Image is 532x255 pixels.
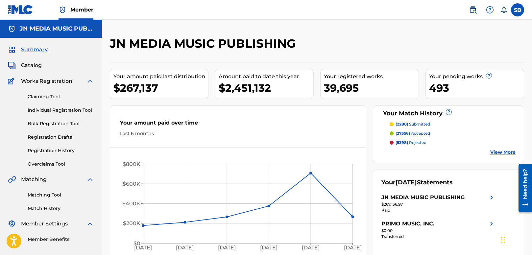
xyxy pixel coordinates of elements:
div: Your Match History [381,109,516,118]
a: View More [490,149,516,156]
a: JN MEDIA MUSIC PUBLISHINGright chevron icon$267,136.97Paid [381,194,496,213]
img: Accounts [8,25,16,33]
a: Member Benefits [28,236,94,243]
span: (2280) [396,122,408,127]
span: Member [70,6,93,13]
a: Bulk Registration Tool [28,120,94,127]
span: (27556) [396,131,410,136]
img: help [486,6,494,14]
iframe: Resource Center [514,161,532,214]
div: Transferred [381,234,496,240]
div: Drag [501,230,505,250]
img: Member Settings [8,220,16,228]
div: Your Statements [381,178,453,187]
tspan: [DATE] [344,245,362,251]
img: Works Registration [8,77,16,85]
p: accepted [396,130,430,136]
img: expand [86,77,94,85]
tspan: [DATE] [260,245,278,251]
span: Matching [21,175,47,183]
tspan: $400K [122,200,140,207]
div: $267,137 [113,81,208,95]
img: Matching [8,175,16,183]
span: ? [486,73,492,78]
div: $2,451,132 [219,81,313,95]
div: Your pending works [429,73,524,81]
a: CatalogCatalog [8,61,42,69]
img: expand [86,220,94,228]
a: Match History [28,205,94,212]
img: search [469,6,477,14]
tspan: $600K [123,181,140,187]
div: Help [483,3,496,16]
a: (5398) rejected [390,140,516,146]
span: Summary [21,46,48,54]
div: PRIMO MUSIC, INC. [381,220,434,228]
h5: JN MEDIA MUSIC PUBLISHING [20,25,94,33]
span: (5398) [396,140,408,145]
a: Claiming Tool [28,93,94,100]
a: Overclaims Tool [28,161,94,168]
span: ? [446,109,451,115]
div: $267,136.97 [381,201,496,207]
p: rejected [396,140,426,146]
img: expand [86,175,94,183]
p: submitted [396,121,430,127]
iframe: Chat Widget [499,223,532,255]
div: Paid [381,207,496,213]
div: 493 [429,81,524,95]
div: Amount paid to date this year [219,73,313,81]
a: PRIMO MUSIC, INC.right chevron icon$0.00Transferred [381,220,496,240]
img: Top Rightsholder [59,6,66,14]
div: Your amount paid over time [120,119,356,130]
img: right chevron icon [488,220,496,228]
a: Registration History [28,147,94,154]
span: Catalog [21,61,42,69]
div: Notifications [500,7,507,13]
a: (2280) submitted [390,121,516,127]
div: User Menu [511,3,524,16]
a: Public Search [466,3,479,16]
tspan: $800K [123,161,140,167]
tspan: [DATE] [134,245,152,251]
tspan: [DATE] [176,245,194,251]
div: Your amount paid last distribution [113,73,208,81]
h2: JN MEDIA MUSIC PUBLISHING [110,36,299,51]
span: [DATE] [396,179,417,186]
tspan: [DATE] [302,245,320,251]
span: Works Registration [21,77,72,85]
div: $0.00 [381,228,496,234]
div: Your registered works [324,73,419,81]
tspan: $200K [123,220,140,227]
img: MLC Logo [8,5,33,14]
a: SummarySummary [8,46,48,54]
div: Last 6 months [120,130,356,137]
tspan: $0 [133,240,140,246]
div: JN MEDIA MUSIC PUBLISHING [381,194,465,201]
a: (27556) accepted [390,130,516,136]
img: right chevron icon [488,194,496,201]
img: Catalog [8,61,16,69]
span: Member Settings [21,220,68,228]
tspan: [DATE] [218,245,236,251]
div: 39,695 [324,81,419,95]
a: Matching Tool [28,192,94,198]
a: Registration Drafts [28,134,94,141]
a: Individual Registration Tool [28,107,94,114]
img: Summary [8,46,16,54]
